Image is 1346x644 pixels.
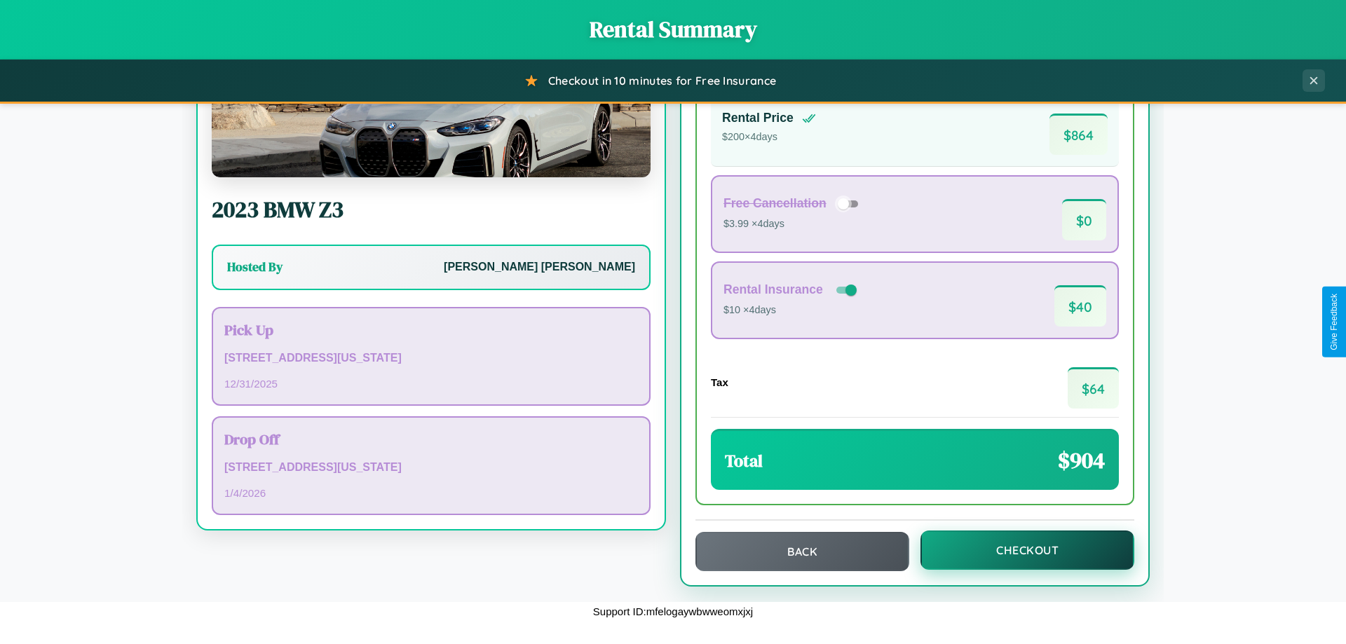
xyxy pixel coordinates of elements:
p: [STREET_ADDRESS][US_STATE] [224,348,638,369]
p: $ 200 × 4 days [722,128,816,146]
span: $ 0 [1062,199,1106,240]
h3: Hosted By [227,259,283,275]
button: Back [695,532,909,571]
div: Give Feedback [1329,294,1339,350]
p: [STREET_ADDRESS][US_STATE] [224,458,638,478]
p: [PERSON_NAME] [PERSON_NAME] [444,257,635,278]
h3: Drop Off [224,429,638,449]
p: 12 / 31 / 2025 [224,374,638,393]
h3: Pick Up [224,320,638,340]
span: $ 864 [1049,114,1108,155]
h4: Tax [711,376,728,388]
p: $10 × 4 days [723,301,859,320]
h4: Rental Insurance [723,282,823,297]
h4: Free Cancellation [723,196,827,211]
h2: 2023 BMW Z3 [212,194,651,225]
span: $ 904 [1058,445,1105,476]
p: $3.99 × 4 days [723,215,863,233]
h1: Rental Summary [14,14,1332,45]
h4: Rental Price [722,111,794,125]
span: Checkout in 10 minutes for Free Insurance [548,74,776,88]
h3: Total [725,449,763,472]
span: $ 64 [1068,367,1119,409]
p: Support ID: mfelogaywbwweomxjxj [593,602,753,621]
span: $ 40 [1054,285,1106,327]
p: 1 / 4 / 2026 [224,484,638,502]
button: Checkout [920,530,1134,570]
img: BMW Z3 [212,37,651,177]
